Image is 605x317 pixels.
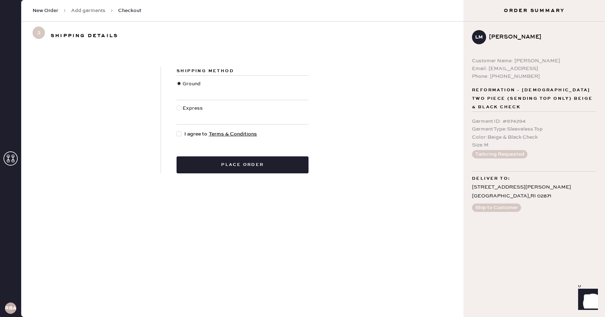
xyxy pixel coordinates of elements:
[472,117,597,125] div: Garment ID : # 974294
[472,141,597,149] div: Size : M
[475,35,483,40] h3: LM
[177,156,309,173] button: Place order
[51,30,118,41] h3: Shipping details
[472,150,528,158] button: Tailoring Requested
[183,80,202,96] div: Ground
[463,7,605,14] h3: Order Summary
[472,86,597,111] span: Reformation - [DEMOGRAPHIC_DATA] Two Piece (sending top only) Beige & Black Check
[472,203,521,212] button: Ship to Customer
[571,285,602,316] iframe: Front Chat
[489,33,591,41] div: [PERSON_NAME]
[472,133,597,141] div: Color : Beige & Black Check
[184,130,257,138] span: I agree to
[118,7,142,14] span: Checkout
[472,125,597,133] div: Garment Type : Sleeveless Top
[472,174,510,183] span: Deliver to:
[33,7,58,14] span: New Order
[5,306,16,311] h3: RBA
[71,7,105,14] a: Add garments
[177,68,234,74] span: Shipping Method
[209,131,257,137] a: Terms & Conditions
[33,27,45,39] span: 3
[472,57,597,65] div: Customer Name: [PERSON_NAME]
[472,73,597,80] div: Phone: [PHONE_NUMBER]
[472,183,597,201] div: [STREET_ADDRESS][PERSON_NAME] [GEOGRAPHIC_DATA] , RI 02871
[472,65,597,73] div: Email: [EMAIL_ADDRESS]
[183,104,204,120] div: Express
